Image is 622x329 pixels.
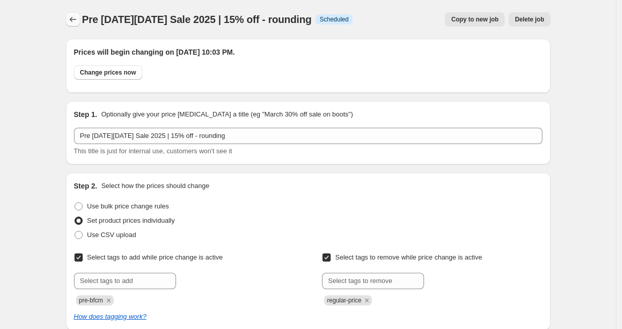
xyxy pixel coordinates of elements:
[74,181,97,191] h2: Step 2.
[74,147,232,155] span: This title is just for internal use, customers won't see it
[509,12,550,27] button: Delete job
[104,296,113,305] button: Remove pre-bfcm
[87,231,136,239] span: Use CSV upload
[445,12,505,27] button: Copy to new job
[515,15,544,24] span: Delete job
[101,109,353,120] p: Optionally give your price [MEDICAL_DATA] a title (eg "March 30% off sale on boots")
[362,296,371,305] button: Remove regular-price
[66,12,80,27] button: Price change jobs
[74,65,142,80] button: Change prices now
[451,15,499,24] span: Copy to new job
[335,253,482,261] span: Select tags to remove while price change is active
[87,202,169,210] span: Use bulk price change rules
[74,109,97,120] h2: Step 1.
[74,128,542,144] input: 30% off holiday sale
[80,68,136,77] span: Change prices now
[322,273,424,289] input: Select tags to remove
[82,14,312,25] span: Pre [DATE][DATE] Sale 2025 | 15% off - rounding
[87,217,175,224] span: Set product prices individually
[74,47,542,57] h2: Prices will begin changing on [DATE] 10:03 PM.
[74,313,146,320] a: How does tagging work?
[74,273,176,289] input: Select tags to add
[319,15,349,24] span: Scheduled
[79,297,103,304] span: pre-bfcm
[101,181,209,191] p: Select how the prices should change
[327,297,361,304] span: regular-price
[87,253,223,261] span: Select tags to add while price change is active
